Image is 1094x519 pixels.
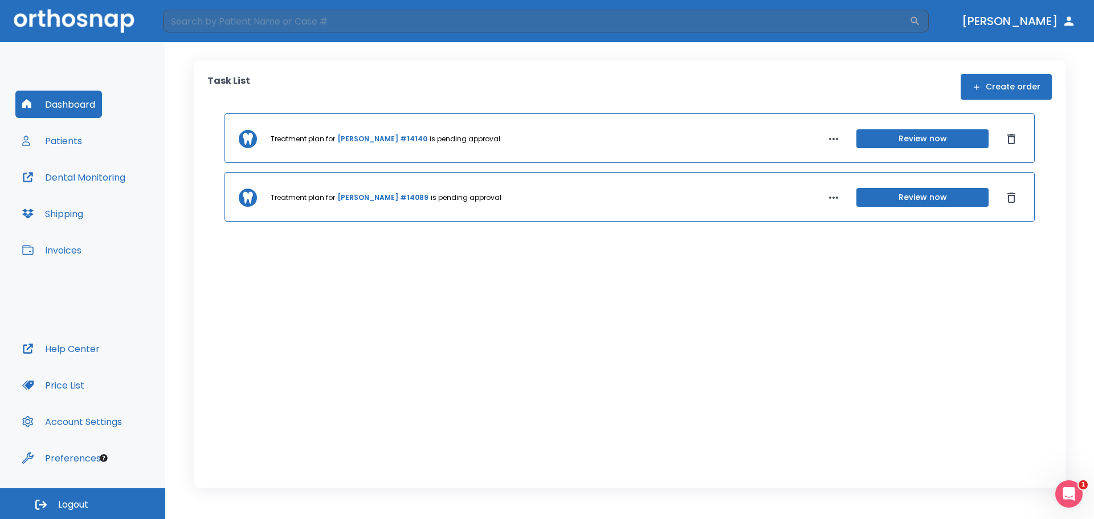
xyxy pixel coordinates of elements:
button: Create order [961,74,1052,100]
div: Tooltip anchor [99,453,109,463]
p: Treatment plan for [271,193,335,203]
input: Search by Patient Name or Case # [163,10,909,32]
button: Review now [856,188,989,207]
img: Orthosnap [14,9,134,32]
button: Dismiss [1002,189,1020,207]
p: is pending approval [430,134,500,144]
button: Preferences [15,444,108,472]
button: Price List [15,371,91,399]
p: Task List [207,74,250,100]
a: [PERSON_NAME] #14089 [337,193,428,203]
span: 1 [1079,480,1088,489]
button: Account Settings [15,408,129,435]
button: Dashboard [15,91,102,118]
span: Logout [58,498,88,511]
button: [PERSON_NAME] [957,11,1080,31]
button: Dental Monitoring [15,164,132,191]
iframe: Intercom live chat [1055,480,1083,508]
p: is pending approval [431,193,501,203]
button: Dismiss [1002,130,1020,148]
button: Shipping [15,200,90,227]
a: [PERSON_NAME] #14140 [337,134,427,144]
button: Patients [15,127,89,154]
p: Treatment plan for [271,134,335,144]
button: Invoices [15,236,88,264]
button: Help Center [15,335,107,362]
button: Review now [856,129,989,148]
